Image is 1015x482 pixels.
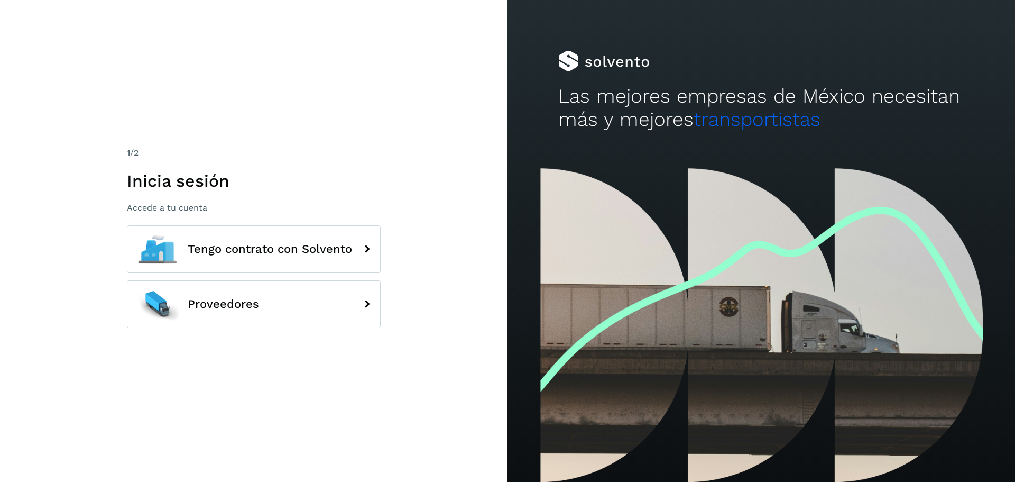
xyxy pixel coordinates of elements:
div: /2 [127,147,381,159]
p: Accede a tu cuenta [127,203,381,213]
button: Tengo contrato con Solvento [127,225,381,273]
span: Proveedores [188,298,259,311]
span: 1 [127,148,130,158]
button: Proveedores [127,280,381,328]
span: transportistas [694,108,820,131]
span: Tengo contrato con Solvento [188,243,352,256]
h2: Las mejores empresas de México necesitan más y mejores [558,85,964,132]
h1: Inicia sesión [127,171,381,191]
